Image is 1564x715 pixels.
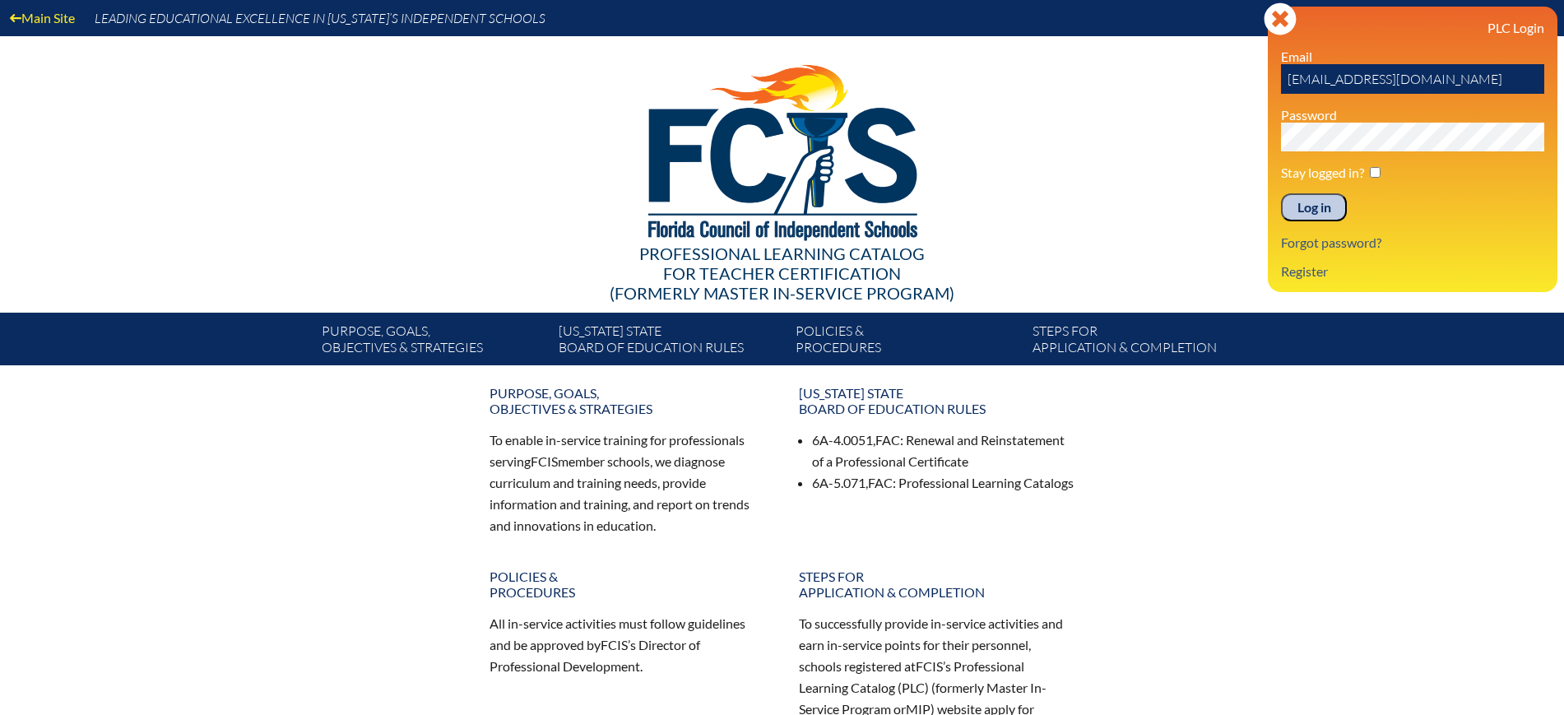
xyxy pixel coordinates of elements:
[812,429,1075,472] li: 6A-4.0051, : Renewal and Reinstatement of a Professional Certificate
[480,378,776,423] a: Purpose, goals,objectives & strategies
[789,562,1085,606] a: Steps forapplication & completion
[490,613,766,677] p: All in-service activities must follow guidelines and be approved by ’s Director of Professional D...
[916,658,943,674] span: FCIS
[1281,165,1364,180] label: Stay logged in?
[1274,260,1334,282] a: Register
[1281,49,1312,64] label: Email
[812,472,1075,494] li: 6A-5.071, : Professional Learning Catalogs
[480,562,776,606] a: Policies &Procedures
[663,263,901,283] span: for Teacher Certification
[875,432,900,448] span: FAC
[315,319,552,365] a: Purpose, goals,objectives & strategies
[490,429,766,536] p: To enable in-service training for professionals serving member schools, we diagnose curriculum an...
[868,475,893,490] span: FAC
[601,637,628,652] span: FCIS
[3,7,81,29] a: Main Site
[902,680,925,695] span: PLC
[612,36,952,261] img: FCISlogo221.eps
[1026,319,1263,365] a: Steps forapplication & completion
[1264,2,1297,35] svg: Close
[531,453,558,469] span: FCIS
[309,244,1256,303] div: Professional Learning Catalog (formerly Master In-service Program)
[789,319,1026,365] a: Policies &Procedures
[1281,107,1337,123] label: Password
[1281,20,1544,35] h3: PLC Login
[1274,231,1388,253] a: Forgot password?
[789,378,1085,423] a: [US_STATE] StateBoard of Education rules
[552,319,789,365] a: [US_STATE] StateBoard of Education rules
[1281,193,1347,221] input: Log in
